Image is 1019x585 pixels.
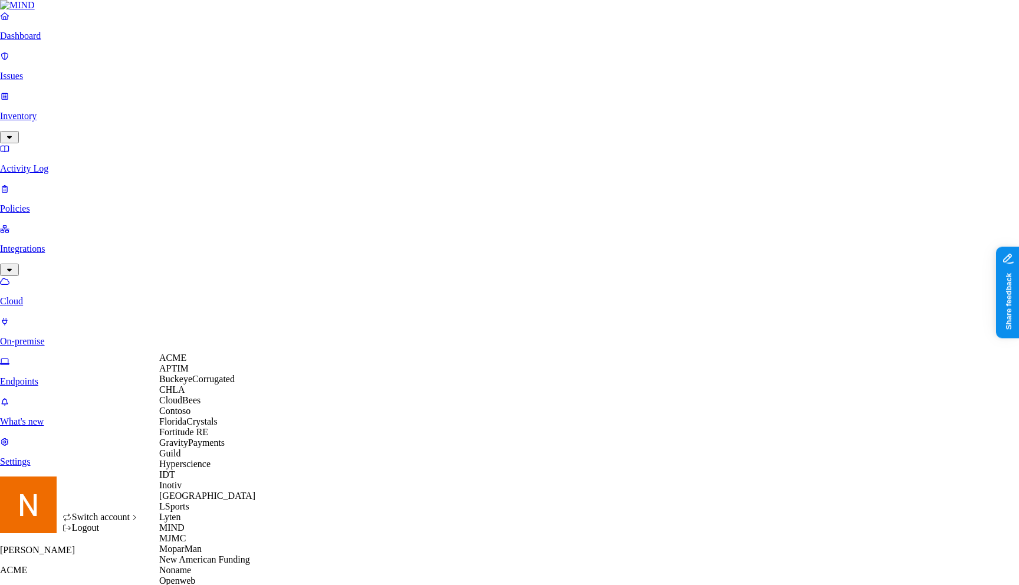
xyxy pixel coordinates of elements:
[159,353,186,363] span: ACME
[63,522,140,533] div: Logout
[159,363,189,373] span: APTIM
[159,512,180,522] span: Lyten
[72,512,130,522] span: Switch account
[159,384,185,395] span: CHLA
[159,395,200,405] span: CloudBees
[159,565,191,575] span: Noname
[159,544,202,554] span: MoparMan
[159,501,189,511] span: LSports
[159,438,225,448] span: GravityPayments
[159,533,186,543] span: MJMC
[159,406,190,416] span: Contoso
[159,480,182,490] span: Inotiv
[159,522,185,533] span: MIND
[159,459,211,469] span: Hyperscience
[159,374,235,384] span: BuckeyeCorrugated
[159,416,218,426] span: FloridaCrystals
[159,469,175,479] span: IDT
[159,554,250,564] span: New American Funding
[159,491,255,501] span: [GEOGRAPHIC_DATA]
[159,427,208,437] span: Fortitude RE
[159,448,180,458] span: Guild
